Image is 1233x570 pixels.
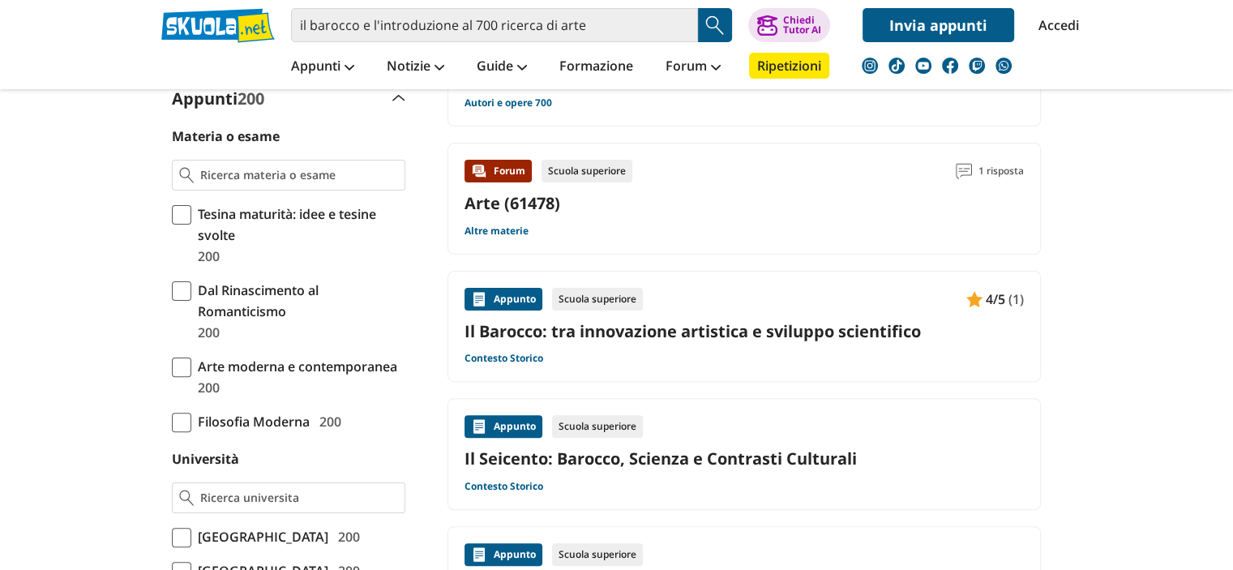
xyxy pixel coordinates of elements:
a: Invia appunti [863,8,1014,42]
a: Formazione [555,53,637,82]
div: Forum [465,160,532,182]
input: Ricerca universita [200,490,397,506]
span: 200 [313,411,341,432]
img: Cerca appunti, riassunti o versioni [703,13,727,37]
img: instagram [862,58,878,74]
img: Ricerca materia o esame [179,167,195,183]
img: WhatsApp [995,58,1012,74]
img: Ricerca universita [179,490,195,506]
div: Scuola superiore [552,415,643,438]
div: Appunto [465,288,542,311]
span: 200 [238,88,264,109]
a: Guide [473,53,531,82]
img: Forum contenuto [471,163,487,179]
span: 200 [191,246,220,267]
input: Cerca appunti, riassunti o versioni [291,8,698,42]
span: 200 [191,322,220,343]
div: Scuola superiore [552,543,643,566]
img: tiktok [888,58,905,74]
div: Appunto [465,543,542,566]
a: Ripetizioni [749,53,829,79]
span: (1) [1008,289,1024,310]
label: Materia o esame [172,127,280,145]
img: Commenti lettura [956,163,972,179]
a: Contesto Storico [465,352,543,365]
span: 1 risposta [978,160,1024,182]
span: [GEOGRAPHIC_DATA] [191,526,328,547]
a: Altre materie [465,225,529,238]
img: facebook [942,58,958,74]
a: Appunti [287,53,358,82]
img: Appunti contenuto [471,291,487,307]
img: Apri e chiudi sezione [392,95,405,101]
span: 200 [191,377,220,398]
a: Notizie [383,53,448,82]
span: Dal Rinascimento al Romanticismo [191,280,405,322]
a: Forum [661,53,725,82]
div: Appunto [465,415,542,438]
div: Scuola superiore [552,288,643,311]
img: Appunti contenuto [471,546,487,563]
div: Chiedi Tutor AI [782,15,820,35]
span: Filosofia Moderna [191,411,310,432]
a: Il Seicento: Barocco, Scienza e Contrasti Culturali [465,448,1024,469]
input: Ricerca materia o esame [200,167,397,183]
span: 4/5 [986,289,1005,310]
a: Il Barocco: tra innovazione artistica e sviluppo scientifico [465,320,1024,342]
img: Appunti contenuto [966,291,983,307]
div: Scuola superiore [542,160,632,182]
a: Autori e opere 700 [465,96,552,109]
label: Università [172,450,239,468]
img: twitch [969,58,985,74]
img: Appunti contenuto [471,418,487,435]
span: Arte moderna e contemporanea [191,356,397,377]
button: ChiediTutor AI [748,8,830,42]
a: Contesto Storico [465,480,543,493]
img: youtube [915,58,931,74]
button: Search Button [698,8,732,42]
span: Tesina maturità: idee e tesine svolte [191,204,405,246]
a: Arte (61478) [465,192,560,214]
span: 200 [332,526,360,547]
label: Appunti [172,88,264,109]
a: Accedi [1038,8,1072,42]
